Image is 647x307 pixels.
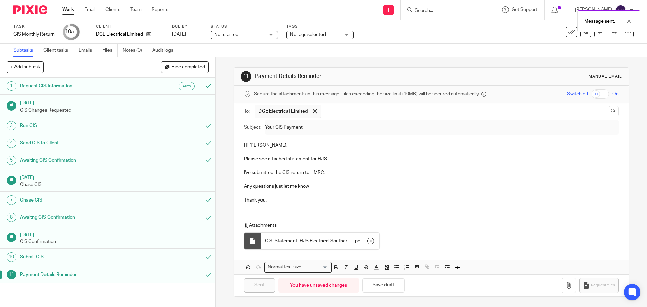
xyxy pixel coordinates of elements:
div: 10 [7,252,16,262]
span: No tags selected [290,32,326,37]
p: Any questions just let me know, [244,183,618,190]
a: Audit logs [152,44,178,57]
span: CIS_Statement_HJS Electrical Southern_2025Aug [265,238,354,244]
div: Search for option [264,262,332,272]
input: Sent [244,278,275,293]
h1: Send CIS to Client [20,138,136,148]
a: Work [62,6,74,13]
div: Manual email [589,74,622,79]
span: Not started [214,32,238,37]
span: Request files [591,283,615,288]
span: [DATE] [172,32,186,37]
p: I've submitted the CIS return to HMRC. [244,169,618,176]
a: Subtasks [13,44,38,57]
label: Task [13,24,55,29]
span: DCE Electrical Limited [258,108,308,115]
div: 3 [7,121,16,130]
label: Client [96,24,163,29]
p: Attachments [244,222,606,229]
span: pdf [355,238,362,244]
p: Thank you. [244,197,618,204]
span: Hide completed [171,65,205,70]
button: Cc [609,106,619,116]
button: Request files [579,278,618,293]
a: Client tasks [43,44,73,57]
a: Notes (0) [123,44,147,57]
div: CIS Monthly Return [13,31,55,38]
img: Pixie [13,5,47,14]
div: 11 [241,71,251,82]
h1: Request CIS Information [20,81,136,91]
span: Normal text size [266,264,303,271]
span: Secure the attachments in this message. Files exceeding the size limit (10MB) will be secured aut... [254,91,480,97]
label: Subject: [244,124,261,131]
p: Hi [PERSON_NAME], [244,142,618,149]
div: You have unsaved changes [278,278,359,293]
h1: Chase CIS [20,195,136,205]
small: /11 [71,30,77,34]
h1: [DATE] [20,98,209,106]
label: Due by [172,24,202,29]
div: 8 [7,213,16,222]
a: Clients [105,6,120,13]
p: Please see attached statement for HJS. [244,156,618,162]
img: svg%3E [615,5,626,16]
p: Chase CIS [20,181,209,188]
a: Emails [79,44,97,57]
h1: [DATE] [20,230,209,238]
span: On [612,91,619,97]
h1: Awaiting CIS Confirmation [20,155,136,165]
div: 5 [7,156,16,165]
h1: Payment Details Reminder [255,73,446,80]
h1: Awaitng CIS Confirmation [20,212,136,222]
label: To: [244,108,251,115]
input: Search for option [303,264,328,271]
h1: Payment Details Reminder [20,270,136,280]
div: 10 [65,28,77,36]
p: Message sent. [584,18,615,25]
p: DCE Electrical Limited [96,31,143,38]
p: CIS Confirmation [20,238,209,245]
a: Reports [152,6,168,13]
div: 4 [7,139,16,148]
button: Save draft [362,278,405,293]
h1: Submit CIS [20,252,136,262]
div: Auto [179,82,195,90]
a: Team [130,6,142,13]
a: Email [84,6,95,13]
h1: [DATE] [20,173,209,181]
button: + Add subtask [7,61,44,73]
a: Files [102,44,118,57]
div: 1 [7,81,16,91]
p: CIS Changes Requested [20,107,209,114]
button: Hide completed [161,61,209,73]
label: Status [211,24,278,29]
label: Tags [286,24,354,29]
h1: Run CIS [20,121,136,131]
span: Switch off [567,91,588,97]
div: 11 [7,270,16,279]
div: 7 [7,195,16,205]
div: . [261,233,379,249]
